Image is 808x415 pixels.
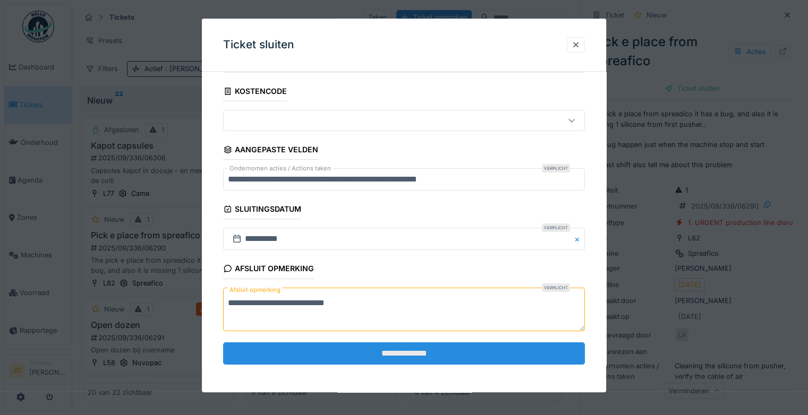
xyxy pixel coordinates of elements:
div: Verplicht [542,283,570,292]
div: Kostencode [223,83,287,101]
h3: Ticket sluiten [223,38,294,51]
div: Sluitingsdatum [223,202,301,220]
div: Verplicht [542,165,570,173]
label: Afsluit opmerking [227,283,283,297]
button: Close [573,228,585,250]
div: Aangepaste velden [223,142,318,160]
label: Ondernomen acties / Actions taken [227,165,333,174]
div: Afsluit opmerking [223,261,314,279]
div: Verplicht [542,224,570,232]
